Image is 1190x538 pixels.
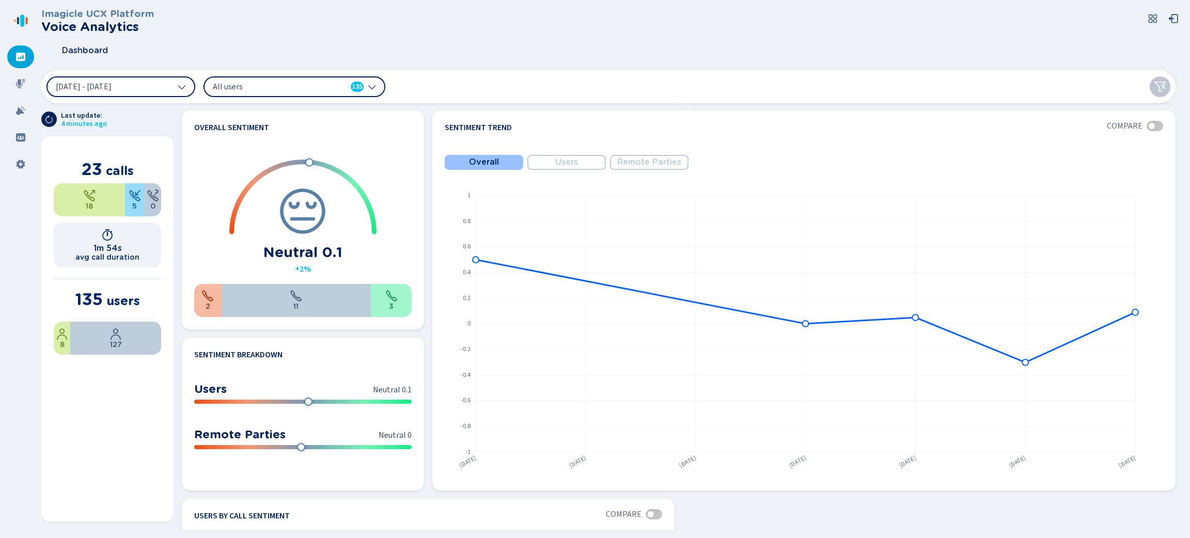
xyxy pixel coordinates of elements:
text: 0.8 [463,217,471,226]
text: -0.6 [461,396,471,405]
div: Recordings [7,72,34,95]
svg: dashboard-filled [15,52,26,62]
span: +2% [295,264,311,274]
div: Dashboard [7,45,34,68]
svg: timer [101,229,114,241]
span: [DATE] - [DATE] [56,83,112,91]
svg: chevron-down [368,83,376,91]
button: Overall [445,155,523,170]
svg: telephone-outbound [83,189,96,202]
button: Clear filters [1150,76,1170,97]
span: Neutral 0 [379,430,412,441]
text: -0.4 [461,371,471,379]
svg: icon-emoji-neutral [278,186,327,236]
span: Neutral 0.1 [373,384,412,395]
div: 0% [145,183,161,216]
span: 8 [60,340,65,349]
text: 0.6 [463,242,471,251]
text: -1 [465,448,471,456]
span: users [106,293,140,308]
div: 18.75% [371,284,412,317]
text: 0 [467,319,471,328]
span: Dashboard [62,46,108,55]
h4: Overall Sentiment [194,123,269,132]
span: 135 [352,82,363,92]
text: 1 [467,191,471,200]
text: 0.4 [463,268,471,277]
div: 12.5% [194,284,222,317]
div: Alarms [7,99,34,122]
span: 127 [110,340,122,349]
h3: Users [194,382,227,395]
text: [DATE] [898,453,918,470]
text: -0.2 [461,345,471,354]
svg: call [201,290,214,302]
span: 11 [293,302,299,310]
span: Remote Parties [617,157,681,167]
span: Overall [469,157,499,167]
div: Groups [7,126,34,149]
h2: Voice Analytics [41,20,154,34]
svg: groups-filled [15,132,26,143]
text: [DATE] [1118,453,1138,470]
svg: telephone-inbound [129,189,141,202]
svg: arrow-clockwise [45,115,53,123]
svg: mic-fill [15,78,26,89]
text: [DATE] [678,453,698,470]
span: All users [213,81,332,92]
div: 21.74% [125,183,145,216]
svg: alarm-filled [15,105,26,116]
text: [DATE] [1008,453,1028,470]
div: Settings [7,153,34,176]
h1: Neutral 0.1 [263,244,342,260]
svg: user-profile [109,328,122,340]
svg: chevron-down [178,83,186,91]
svg: unknown-call [147,189,159,202]
span: calls [106,163,134,178]
span: 18 [86,202,93,210]
h3: Remote Parties [194,427,286,441]
text: 0.2 [463,294,471,303]
span: Compare [606,510,641,519]
div: 78.26% [54,183,125,216]
span: 135 [75,289,103,309]
text: -0.8 [461,422,471,431]
svg: user-profile [56,328,68,340]
h4: Sentiment Trend [445,123,512,132]
span: 3 [389,302,394,310]
text: [DATE] [568,453,588,470]
button: Remote Parties [610,155,688,170]
svg: call [290,290,302,302]
span: 5 [132,202,137,210]
button: [DATE] - [DATE] [46,76,195,97]
span: Last update: [61,112,107,120]
span: 23 [82,159,102,179]
button: Users [527,155,606,170]
span: Compare [1107,121,1142,131]
h3: Imagicle UCX Platform [41,8,154,20]
text: [DATE] [458,453,478,470]
span: 0 [150,202,155,210]
h2: avg call duration [75,253,139,261]
h4: Users by call sentiment [194,511,290,520]
div: 5.93% [54,322,70,355]
span: Users [555,157,578,167]
svg: funnel-disabled [1154,81,1166,93]
svg: call [385,290,398,302]
div: 68.75% [222,284,371,317]
span: 4 minutes ago [61,120,107,128]
text: [DATE] [788,453,808,470]
span: 2 [206,302,210,310]
svg: box-arrow-left [1168,13,1179,24]
div: 94.07% [70,322,161,355]
h4: Sentiment Breakdown [194,350,283,359]
h1: 1m 54s [93,243,122,253]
